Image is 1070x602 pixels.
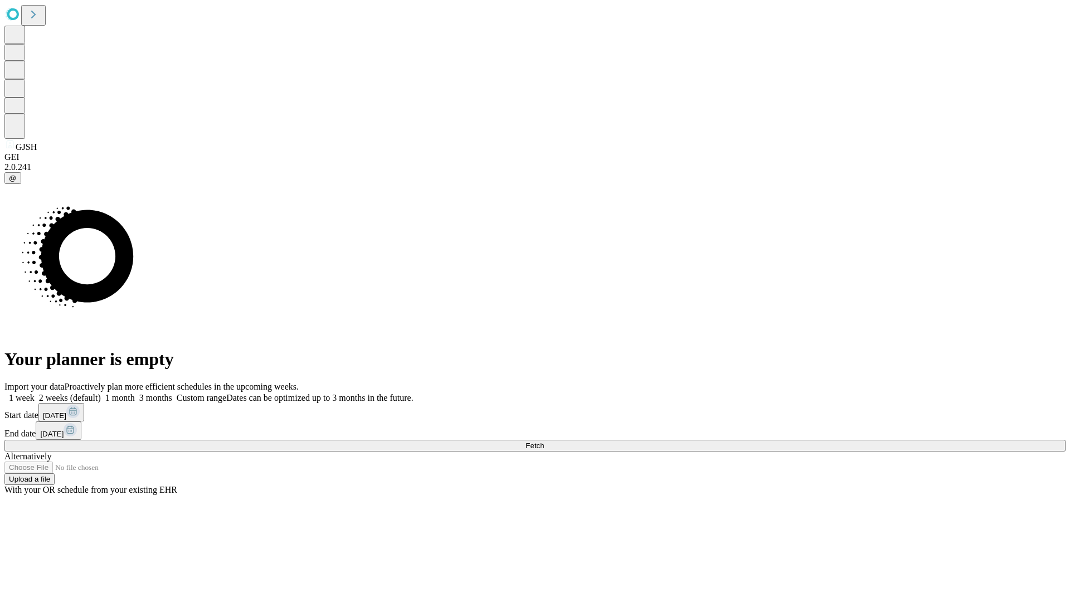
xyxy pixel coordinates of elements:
button: [DATE] [38,403,84,421]
span: Proactively plan more efficient schedules in the upcoming weeks. [65,382,299,391]
button: Upload a file [4,473,55,485]
span: Fetch [526,441,544,450]
div: Start date [4,403,1066,421]
span: 1 week [9,393,35,402]
span: 3 months [139,393,172,402]
span: @ [9,174,17,182]
button: @ [4,172,21,184]
span: Import your data [4,382,65,391]
span: Dates can be optimized up to 3 months in the future. [226,393,413,402]
h1: Your planner is empty [4,349,1066,370]
span: [DATE] [40,430,64,438]
div: End date [4,421,1066,440]
button: Fetch [4,440,1066,452]
div: GEI [4,152,1066,162]
span: With your OR schedule from your existing EHR [4,485,177,494]
button: [DATE] [36,421,81,440]
span: Custom range [177,393,226,402]
span: 2 weeks (default) [39,393,101,402]
span: Alternatively [4,452,51,461]
span: 1 month [105,393,135,402]
span: [DATE] [43,411,66,420]
div: 2.0.241 [4,162,1066,172]
span: GJSH [16,142,37,152]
